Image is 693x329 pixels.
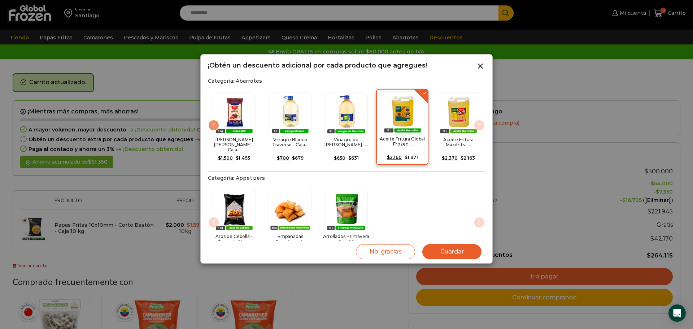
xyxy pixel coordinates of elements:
[208,120,219,131] div: Previous slide
[218,155,233,161] bdi: 1.500
[323,137,370,148] h2: Vinagre de [PERSON_NAME] -...
[218,155,221,161] span: $
[264,88,316,168] div: 12 / 15
[334,155,345,161] bdi: 650
[266,234,314,250] h2: Empanadas Ravioleras de Queso...
[277,155,280,161] span: $
[356,244,415,259] button: No, gracias
[208,175,485,181] h2: Categoría: Appetizers
[208,185,260,264] div: 1 / 3
[210,234,258,244] h2: Aros de Cebolla - Formato 1 kg...
[210,137,258,153] h2: [PERSON_NAME] [PERSON_NAME] - Caja...
[348,155,359,161] bdi: 631
[422,244,481,259] button: Guardar
[405,155,418,160] bdi: 1.971
[348,155,351,161] span: $
[208,62,427,70] h2: ¡Obtén un descuento adicional por cada producto que agregues!
[266,137,314,148] h2: Vinagre Blanco Traverso - Caja...
[236,155,250,161] bdi: 1.455
[442,155,458,161] bdi: 2.370
[277,155,289,161] bdi: 700
[292,155,295,161] span: $
[668,304,686,322] div: Open Intercom Messenger
[334,155,337,161] span: $
[442,155,445,161] span: $
[208,88,260,168] div: 11 / 15
[435,137,482,148] h2: Aceite Fritura Maxifrits -...
[379,137,426,147] h2: Aceite Fritura Global Frozen...
[264,185,316,264] div: 2 / 3
[387,155,390,160] span: $
[323,234,370,244] h2: Arrollados Primavera - Caja 80...
[387,155,402,160] bdi: 2.160
[432,88,484,168] div: 15 / 15
[236,155,239,161] span: $
[292,155,304,161] bdi: 679
[405,155,407,160] span: $
[376,88,428,168] div: 14 / 15
[320,185,372,264] div: 3 / 3
[461,155,463,161] span: $
[461,155,475,161] bdi: 2.163
[320,88,372,168] div: 13 / 15
[208,78,485,84] h2: Categoría: Abarrotes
